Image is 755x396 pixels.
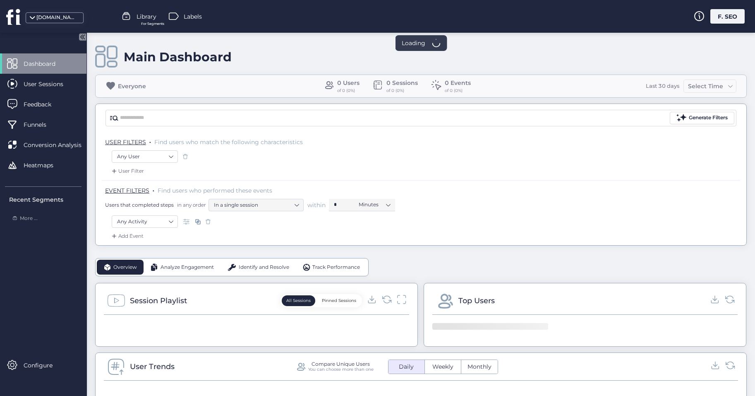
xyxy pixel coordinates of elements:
[130,361,175,372] div: User Trends
[689,114,728,122] div: Generate Filters
[282,295,315,306] button: All Sessions
[24,59,68,68] span: Dashboard
[427,362,458,371] span: Weekly
[130,295,187,307] div: Session Playlist
[105,201,174,208] span: Users that completed steps
[110,167,144,175] div: User Filter
[312,361,370,367] div: Compare Unique Users
[24,161,66,170] span: Heatmaps
[117,150,173,163] nz-select-item: Any User
[161,263,214,271] span: Analyze Engagement
[359,198,390,211] nz-select-item: Minutes
[425,360,461,374] button: Weekly
[9,195,81,204] div: Recent Segments
[463,362,496,371] span: Monthly
[24,120,59,129] span: Funnels
[24,361,65,370] span: Configure
[141,21,164,27] span: For Segments
[24,80,76,89] span: User Sessions
[149,137,151,145] span: .
[124,49,232,65] div: Main Dashboard
[402,39,425,48] span: Loading
[105,187,149,194] span: EVENT FILTERS
[458,295,495,307] div: Top Users
[175,201,206,208] span: in any order
[105,138,146,146] span: USER FILTERS
[307,201,326,209] span: within
[158,187,272,194] span: Find users who performed these events
[214,199,298,211] nz-select-item: In a single session
[308,367,374,372] div: You can choose more than one
[394,362,419,371] span: Daily
[239,263,289,271] span: Identify and Resolve
[153,185,154,193] span: .
[24,140,94,150] span: Conversion Analysis
[113,263,137,271] span: Overview
[710,9,745,24] div: F. SEO
[388,360,424,374] button: Daily
[110,232,144,240] div: Add Event
[154,138,303,146] span: Find users who match the following characteristics
[117,215,173,228] nz-select-item: Any Activity
[184,12,202,21] span: Labels
[317,295,361,306] button: Pinned Sessions
[461,360,498,374] button: Monthly
[670,112,734,124] button: Generate Filters
[36,14,78,22] div: [DOMAIN_NAME]
[312,263,360,271] span: Track Performance
[24,100,64,109] span: Feedback
[137,12,156,21] span: Library
[20,215,38,222] span: More ...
